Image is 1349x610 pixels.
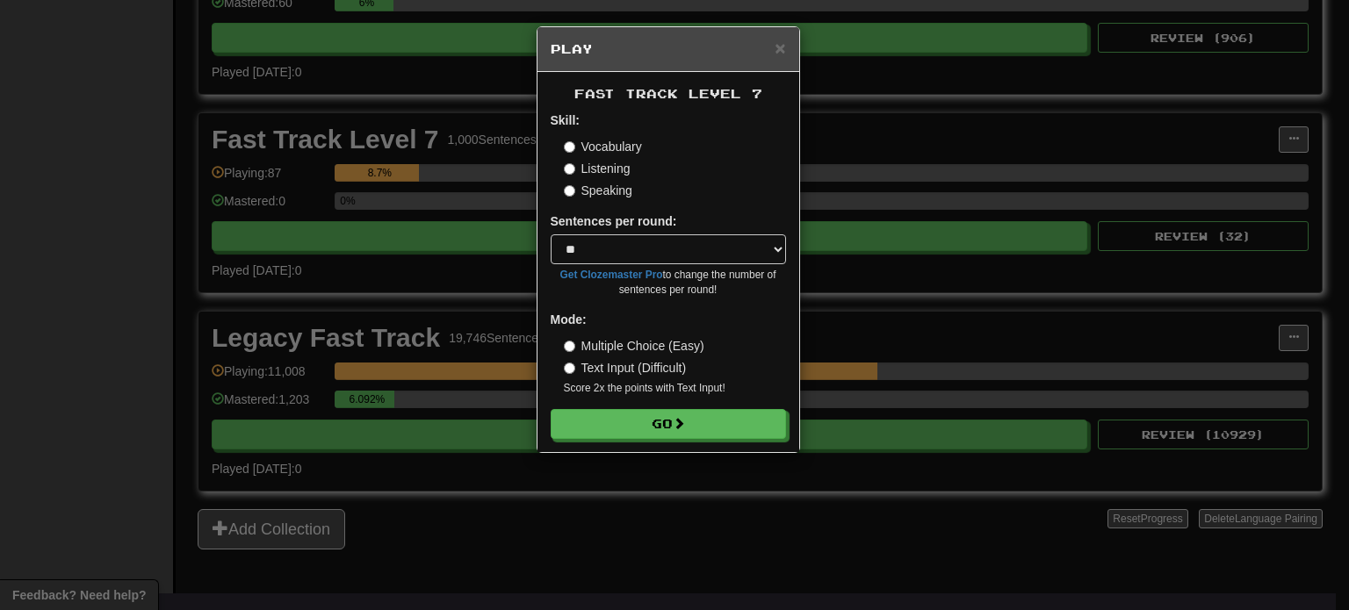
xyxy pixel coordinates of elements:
[551,268,786,298] small: to change the number of sentences per round!
[551,312,587,327] strong: Mode:
[564,160,631,177] label: Listening
[564,185,575,197] input: Speaking
[551,409,786,439] button: Go
[564,337,704,355] label: Multiple Choice (Easy)
[564,362,575,374] input: Text Input (Difficult)
[551,40,786,58] h5: Play
[551,113,580,127] strong: Skill:
[564,381,786,396] small: Score 2x the points with Text Input !
[775,38,785,58] span: ×
[564,359,687,377] label: Text Input (Difficult)
[564,163,575,175] input: Listening
[560,269,663,281] a: Get Clozemaster Pro
[564,341,575,352] input: Multiple Choice (Easy)
[564,141,575,153] input: Vocabulary
[551,212,677,230] label: Sentences per round:
[775,39,785,57] button: Close
[564,182,632,199] label: Speaking
[564,138,642,155] label: Vocabulary
[574,86,762,101] span: Fast Track Level 7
